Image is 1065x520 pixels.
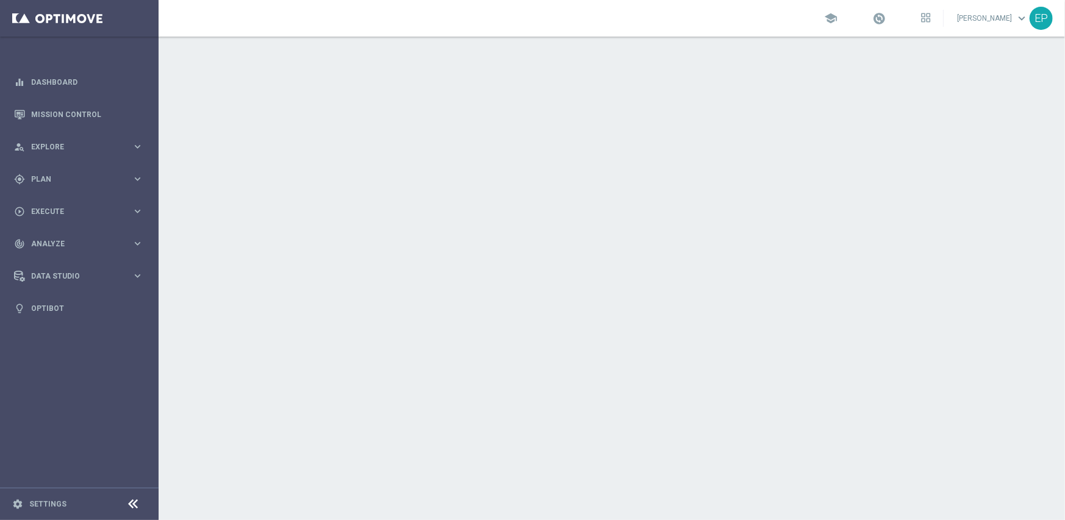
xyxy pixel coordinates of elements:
i: gps_fixed [14,174,25,185]
div: Plan [14,174,132,185]
button: lightbulb Optibot [13,304,144,313]
a: Dashboard [31,66,143,98]
a: Settings [29,500,66,508]
div: Explore [14,141,132,152]
span: Explore [31,143,132,151]
i: equalizer [14,77,25,88]
span: keyboard_arrow_down [1015,12,1028,25]
div: Analyze [14,238,132,249]
button: person_search Explore keyboard_arrow_right [13,142,144,152]
span: Execute [31,208,132,215]
i: keyboard_arrow_right [132,141,143,152]
button: track_changes Analyze keyboard_arrow_right [13,239,144,249]
i: keyboard_arrow_right [132,238,143,249]
button: Mission Control [13,110,144,119]
a: Optibot [31,292,143,324]
i: keyboard_arrow_right [132,173,143,185]
button: play_circle_outline Execute keyboard_arrow_right [13,207,144,216]
button: gps_fixed Plan keyboard_arrow_right [13,174,144,184]
span: Plan [31,176,132,183]
i: keyboard_arrow_right [132,270,143,282]
div: EP [1030,7,1053,30]
i: lightbulb [14,303,25,314]
button: equalizer Dashboard [13,77,144,87]
div: Optibot [14,292,143,324]
span: Analyze [31,240,132,248]
span: school [824,12,837,25]
span: Data Studio [31,272,132,280]
i: settings [12,499,23,510]
button: Data Studio keyboard_arrow_right [13,271,144,281]
i: person_search [14,141,25,152]
i: track_changes [14,238,25,249]
div: Dashboard [14,66,143,98]
div: Data Studio [14,271,132,282]
i: keyboard_arrow_right [132,205,143,217]
a: [PERSON_NAME]keyboard_arrow_down [956,9,1030,27]
div: Mission Control [14,98,143,130]
div: Execute [14,206,132,217]
a: Mission Control [31,98,143,130]
i: play_circle_outline [14,206,25,217]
